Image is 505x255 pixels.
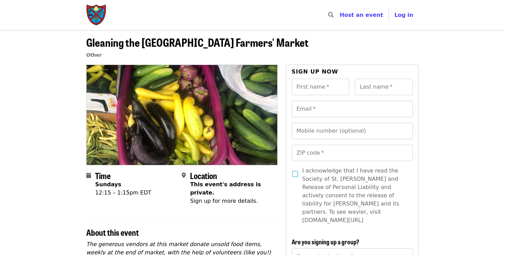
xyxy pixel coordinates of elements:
button: Log in [389,8,419,22]
img: Society of St. Andrew - Home [86,4,107,26]
a: Other [86,52,102,58]
input: First name [292,79,350,95]
i: search icon [328,12,334,18]
input: ZIP code [292,145,413,161]
span: Log in [394,12,413,18]
span: Sign up now [292,68,338,75]
div: 12:15 – 1:15pm EDT [95,189,151,197]
img: Gleaning the Hyde Park Farmers' Market organized by Society of St. Andrew [87,65,277,165]
a: Host an event [340,12,383,18]
input: Last name [355,79,413,95]
span: This event's address is private. [190,181,261,196]
i: calendar icon [86,172,91,179]
i: map-marker-alt icon [182,172,186,179]
span: Gleaning the [GEOGRAPHIC_DATA] Farmers' Market [86,34,308,50]
span: Location [190,169,217,181]
span: Are you signing up a group? [292,237,359,246]
span: I acknowledge that I have read the Society of St. [PERSON_NAME] and Release of Personal Liability... [302,167,407,224]
span: Time [95,169,111,181]
span: About this event [86,226,139,238]
span: Sign up for more details. [190,198,258,204]
input: Mobile number (optional) [292,123,413,139]
input: Email [292,101,413,117]
input: Search [338,7,343,23]
strong: Sundays [95,181,121,188]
